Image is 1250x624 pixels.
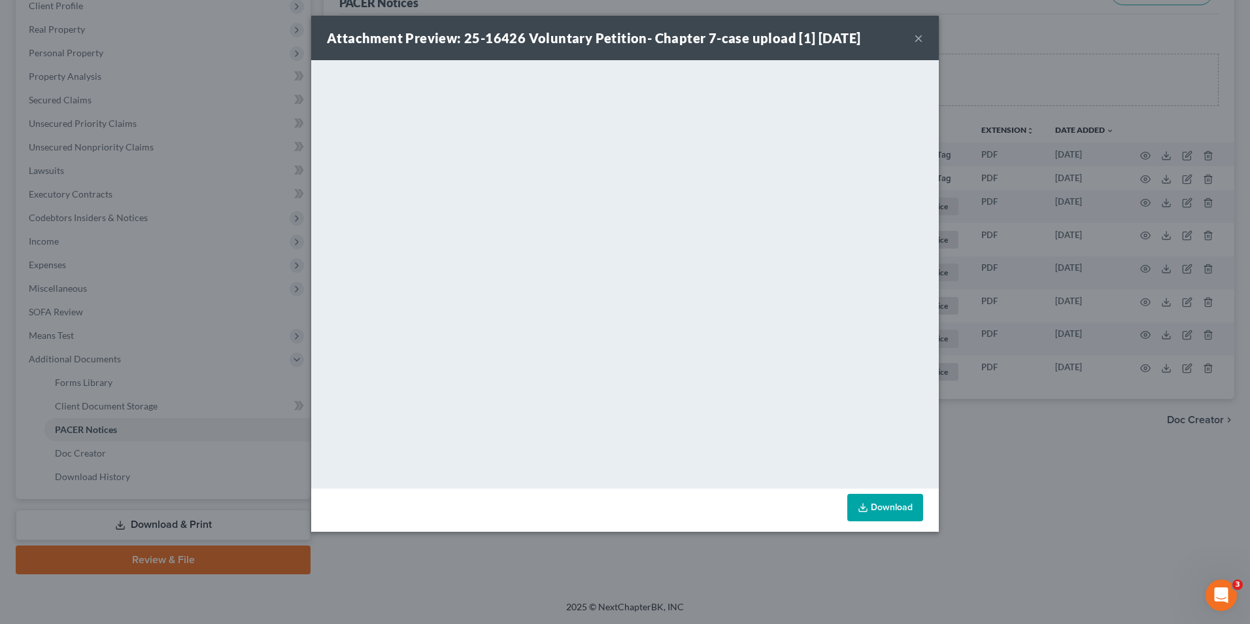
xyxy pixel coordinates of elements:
a: Download [847,494,923,521]
button: × [914,30,923,46]
iframe: <object ng-attr-data='[URL][DOMAIN_NAME]' type='application/pdf' width='100%' height='650px'></ob... [311,60,939,485]
strong: Attachment Preview: 25-16426 Voluntary Petition- Chapter 7-case upload [1] [DATE] [327,30,860,46]
iframe: Intercom live chat [1206,580,1237,611]
span: 3 [1232,580,1243,590]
